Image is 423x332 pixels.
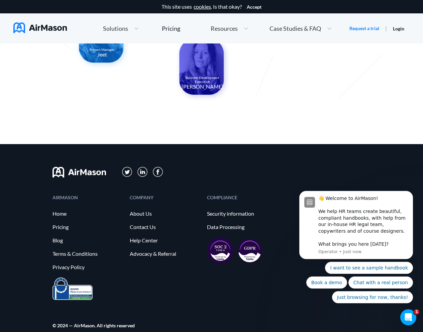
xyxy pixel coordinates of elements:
[349,25,379,32] a: Request a trial
[52,251,123,257] a: Terms & Conditions
[90,48,114,52] center: Project Manager
[13,22,67,33] img: AirMason Logo
[247,4,261,10] button: Accept cookies
[103,25,128,31] span: Solutions
[137,167,148,177] img: svg+xml;base64,PD94bWwgdmVyc2lvbj0iMS4wIiBlbmNvZGluZz0iVVRGLTgiPz4KPHN2ZyB3aWR0aD0iMzFweCIgaGVpZ2...
[211,25,238,31] span: Resources
[52,195,123,200] div: AIRMASON
[270,25,321,31] span: Case Studies & FAQ
[52,167,106,178] img: svg+xml;base64,PHN2ZyB3aWR0aD0iMTYwIiBoZWlnaHQ9IjMyIiB2aWV3Qm94PSIwIDAgMTYwIDMyIiBmaWxsPSJub25lIi...
[207,224,278,230] a: Data Processing
[122,167,132,177] img: svg+xml;base64,PD94bWwgdmVyc2lvbj0iMS4wIiBlbmNvZGluZz0iVVRGLTgiPz4KPHN2ZyB3aWR0aD0iMzFweCIgaGVpZ2...
[52,211,123,217] a: Home
[130,195,200,200] div: COMPANY
[130,211,200,217] a: About Us
[130,237,200,243] a: Help Center
[130,224,200,230] a: Contact Us
[182,84,223,90] center: [PERSON_NAME]
[207,195,278,200] div: COMPLIANCE
[385,25,387,31] span: |
[207,211,278,217] a: Security information
[52,278,93,300] img: prighter-certificate-eu-7c0b0bead1821e86115914626e15d079.png
[52,323,135,328] div: © 2024 — AirMason. All rights reserved
[52,264,123,270] a: Privacy Policy
[400,309,416,325] iframe: Intercom live chat
[97,51,107,58] center: Jeet
[393,26,404,31] a: Login
[175,35,231,102] img: Courtney
[52,237,123,243] a: Blog
[238,239,262,263] img: gdpr-98ea35551734e2af8fd9405dbdaf8c18.svg
[153,167,163,177] img: svg+xml;base64,PD94bWwgdmVyc2lvbj0iMS4wIiBlbmNvZGluZz0iVVRGLTgiPz4KPHN2ZyB3aWR0aD0iMzBweCIgaGVpZ2...
[52,224,123,230] a: Pricing
[194,4,211,10] a: cookies
[162,22,180,34] a: Pricing
[181,76,224,84] center: Business Development Executive
[414,309,419,315] span: 1
[289,185,423,307] iframe: Intercom notifications message
[162,25,180,31] div: Pricing
[207,237,234,264] img: soc2-17851990f8204ed92eb8cdb2d5e8da73.svg
[130,251,200,257] a: Advocacy & Referral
